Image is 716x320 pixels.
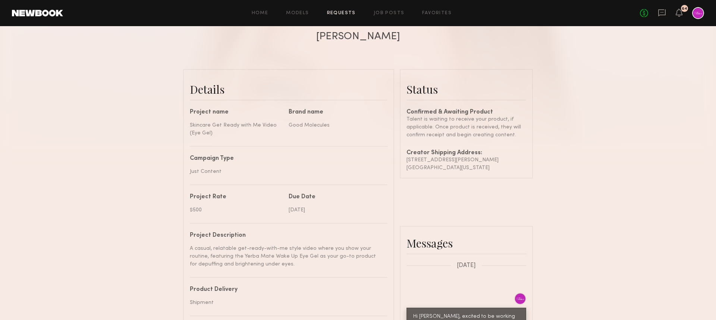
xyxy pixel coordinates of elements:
div: Project Description [190,233,382,239]
div: Project Rate [190,194,283,200]
a: Requests [327,11,356,16]
div: Just Content [190,168,382,175]
div: [GEOGRAPHIC_DATA][US_STATE] [406,164,526,172]
a: Job Posts [374,11,405,16]
div: Brand name [289,109,382,115]
a: Home [252,11,268,16]
div: Messages [406,236,526,251]
div: 64 [682,7,687,11]
div: Talent is waiting to receive your product, if applicable. Once product is received, they will con... [406,115,526,139]
div: Status [406,82,526,97]
div: [DATE] [289,206,382,214]
div: $500 [190,206,283,214]
div: [STREET_ADDRESS][PERSON_NAME] [406,156,526,164]
span: [DATE] [457,262,476,269]
div: Skincare Get Ready with Me Video (Eye Gel) [190,121,283,137]
div: Product Delivery [190,287,382,293]
div: Project name [190,109,283,115]
div: Good Molecules [289,121,382,129]
div: Shipment [190,299,382,307]
div: Details [190,82,387,97]
div: [PERSON_NAME] [316,31,400,42]
a: Favorites [422,11,452,16]
div: Due Date [289,194,382,200]
div: Confirmed & Awaiting Product [406,109,526,115]
div: A casual, relatable get-ready-with-me style video where you show your routine, featuring the Yerb... [190,245,382,268]
a: Models [286,11,309,16]
div: Campaign Type [190,156,382,162]
div: Creator Shipping Address: [406,150,526,156]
